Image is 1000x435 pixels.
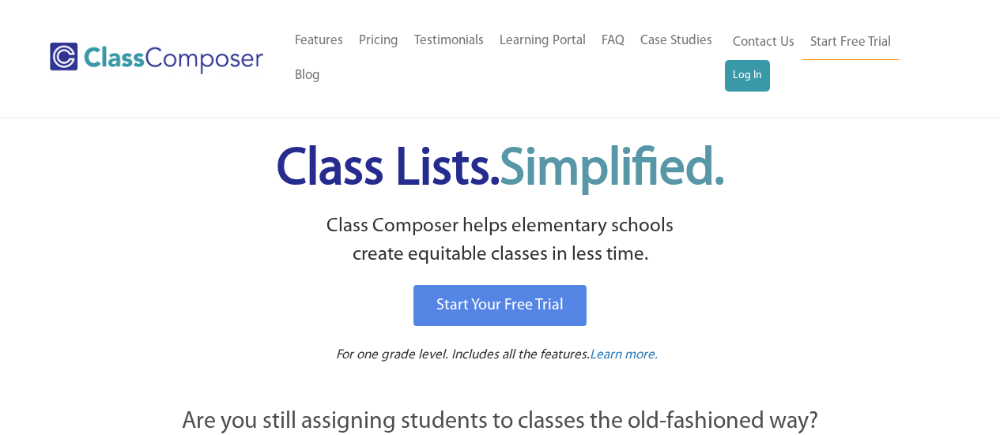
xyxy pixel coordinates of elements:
[500,144,724,196] span: Simplified.
[594,24,632,58] a: FAQ
[436,298,564,313] span: Start Your Free Trial
[287,24,351,58] a: Features
[725,25,938,92] nav: Header Menu
[725,25,802,60] a: Contact Us
[802,25,899,61] a: Start Free Trial
[725,60,770,92] a: Log In
[351,24,406,58] a: Pricing
[287,24,725,93] nav: Header Menu
[406,24,492,58] a: Testimonials
[95,212,906,270] p: Class Composer helps elementary schools create equitable classes in less time.
[413,285,587,326] a: Start Your Free Trial
[632,24,720,58] a: Case Studies
[277,144,724,196] span: Class Lists.
[590,348,658,362] span: Learn more.
[590,346,658,366] a: Learn more.
[492,24,594,58] a: Learning Portal
[50,43,263,74] img: Class Composer
[287,58,328,93] a: Blog
[336,348,590,362] span: For one grade level. Includes all the features.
